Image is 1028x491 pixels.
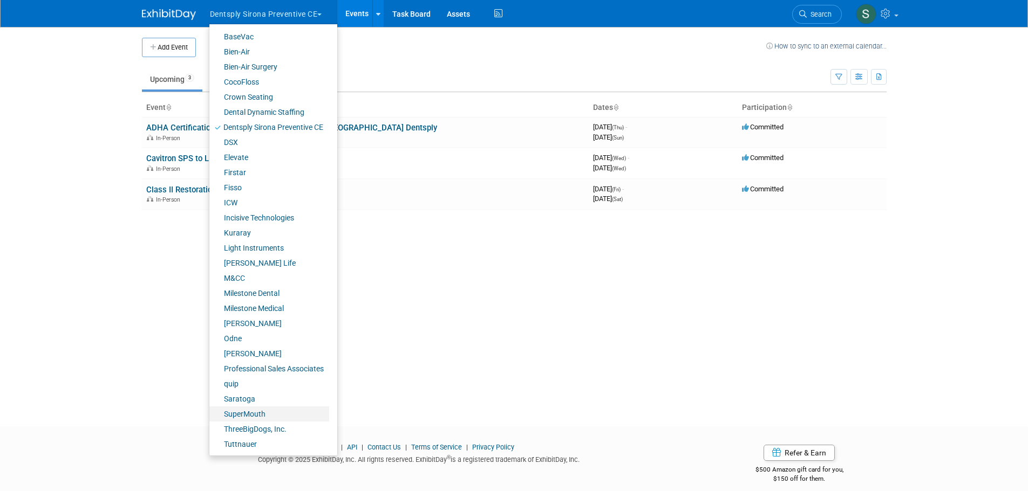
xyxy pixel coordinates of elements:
span: In-Person [156,135,183,142]
span: [DATE] [593,195,623,203]
a: Upcoming3 [142,69,202,89]
a: Sort by Start Date [613,103,618,112]
a: Sort by Event Name [166,103,171,112]
a: [PERSON_NAME] [209,346,329,361]
img: In-Person Event [147,196,153,202]
a: API [347,443,357,451]
a: [PERSON_NAME] Life [209,255,329,271]
a: ADHA Certification Course [GEOGRAPHIC_DATA], [GEOGRAPHIC_DATA] Dentsply [146,123,437,133]
a: M&CC [209,271,329,286]
a: CocoFloss [209,74,329,89]
span: [DATE] [593,185,624,193]
th: Dates [589,99,738,117]
span: - [625,123,627,131]
span: Committed [742,185,784,193]
div: $500 Amazon gift card for you, [712,458,887,483]
a: Firstar [209,165,329,180]
a: Incisive Technologies [209,210,329,225]
span: [DATE] [593,154,629,162]
span: | [403,443,410,451]
th: Event [142,99,589,117]
a: Bien-Air Surgery [209,59,329,74]
img: ExhibitDay [142,9,196,20]
sup: ® [447,454,451,460]
span: - [622,185,624,193]
a: Tuttnauer [209,437,329,452]
a: Search [792,5,842,24]
span: Committed [742,154,784,162]
a: Odne [209,331,329,346]
img: In-Person Event [147,165,153,171]
a: BaseVac [209,29,329,44]
span: (Sat) [612,196,623,202]
a: ICW [209,195,329,210]
a: Class II Restorations Dentsply [146,185,254,195]
a: quip [209,376,329,391]
a: Kuraray [209,225,329,240]
span: In-Person [156,165,183,172]
img: In-Person Event [147,135,153,140]
span: (Fri) [612,186,621,192]
a: Cavitron SPS to LDC [146,154,220,163]
a: Dentsply Sirona Preventive CE [209,120,329,135]
a: Elevate [209,150,329,165]
a: Contact Us [367,443,401,451]
span: (Wed) [612,165,626,171]
a: Light Instruments [209,240,329,255]
span: (Sun) [612,135,624,141]
span: Search [807,10,832,18]
span: In-Person [156,196,183,203]
span: | [359,443,366,451]
a: Milestone Medical [209,301,329,316]
img: Sam Murphy [856,4,876,24]
span: | [464,443,471,451]
a: Past98 [205,69,249,89]
span: - [628,154,629,162]
a: Saratoga [209,391,329,406]
a: Refer & Earn [764,445,835,461]
a: Privacy Policy [472,443,514,451]
th: Participation [738,99,887,117]
span: | [338,443,345,451]
span: [DATE] [593,164,626,172]
span: [DATE] [593,123,627,131]
span: [DATE] [593,133,624,141]
span: Committed [742,123,784,131]
span: (Wed) [612,155,626,161]
a: Milestone Dental [209,286,329,301]
a: Bien-Air [209,44,329,59]
a: Dental Dynamic Staffing [209,105,329,120]
button: Add Event [142,38,196,57]
div: Copyright © 2025 ExhibitDay, Inc. All rights reserved. ExhibitDay is a registered trademark of Ex... [142,452,697,465]
a: How to sync to an external calendar... [766,42,887,50]
div: $150 off for them. [712,474,887,483]
a: Terms of Service [411,443,462,451]
a: [PERSON_NAME] [209,316,329,331]
a: Fisso [209,180,329,195]
span: (Thu) [612,125,624,130]
a: Sort by Participation Type [787,103,792,112]
a: ThreeBigDogs, Inc. [209,421,329,437]
span: 3 [185,74,194,82]
a: DSX [209,135,329,150]
a: Professional Sales Associates [209,361,329,376]
a: Crown Seating [209,89,329,105]
a: SuperMouth [209,406,329,421]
